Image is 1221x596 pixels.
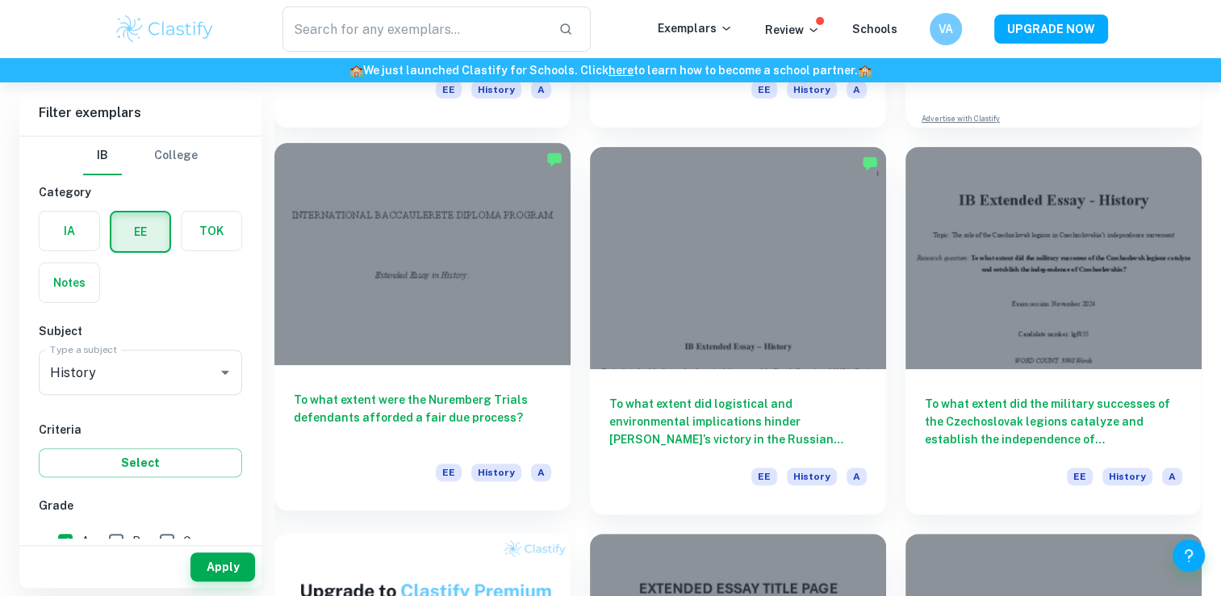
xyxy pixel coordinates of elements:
h6: Subject [39,322,242,340]
button: IA [40,212,99,250]
h6: We just launched Clastify for Schools. Click to learn how to become a school partner. [3,61,1218,79]
label: Type a subject [50,342,117,356]
span: EE [1067,468,1093,485]
span: History [471,81,521,99]
h6: Category [39,183,242,201]
p: Review [765,21,820,39]
h6: Grade [39,497,242,514]
button: VA [930,13,962,45]
span: 🏫 [349,64,363,77]
button: Apply [190,552,255,581]
span: History [787,81,837,99]
button: Help and Feedback [1173,539,1205,572]
button: Open [214,361,236,384]
h6: Filter exemplars [19,90,261,136]
span: History [1102,468,1152,485]
span: 🏫 [858,64,872,77]
img: Clastify logo [114,13,216,45]
span: History [787,468,837,485]
h6: To what extent did logistical and environmental implications hinder [PERSON_NAME]’s victory in th... [609,395,867,448]
p: Exemplars [658,19,733,37]
a: Schools [852,23,897,36]
button: EE [111,212,169,251]
img: Marked [546,151,562,167]
span: EE [751,468,777,485]
span: C [183,532,191,550]
h6: VA [936,20,955,38]
button: College [154,136,198,175]
span: A [531,81,551,99]
h6: To what extent were the Nuremberg Trials defendants afforded a fair due process? [294,391,551,444]
span: A [531,464,551,481]
span: History [471,464,521,481]
a: To what extent did the military successes of the Czechoslovak legions catalyze and establish the ... [905,147,1202,514]
span: EE [436,81,462,99]
span: EE [436,464,462,481]
span: A [82,532,90,550]
a: here [608,64,633,77]
div: Filter type choice [83,136,198,175]
img: Marked [862,155,878,171]
a: Advertise with Clastify [922,113,1000,124]
h6: Criteria [39,421,242,439]
a: To what extent were the Nuremberg Trials defendants afforded a fair due process?EEHistoryA [274,147,571,514]
span: EE [751,81,777,99]
span: A [847,468,867,485]
input: Search for any exemplars... [282,6,546,52]
span: A [1162,468,1182,485]
span: B [132,532,140,550]
button: UPGRADE NOW [994,15,1108,44]
button: TOK [182,212,241,250]
button: Notes [40,263,99,302]
button: Select [39,448,242,477]
button: IB [83,136,122,175]
a: To what extent did logistical and environmental implications hinder [PERSON_NAME]’s victory in th... [590,147,886,514]
h6: To what extent did the military successes of the Czechoslovak legions catalyze and establish the ... [925,395,1182,448]
span: A [847,81,867,99]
